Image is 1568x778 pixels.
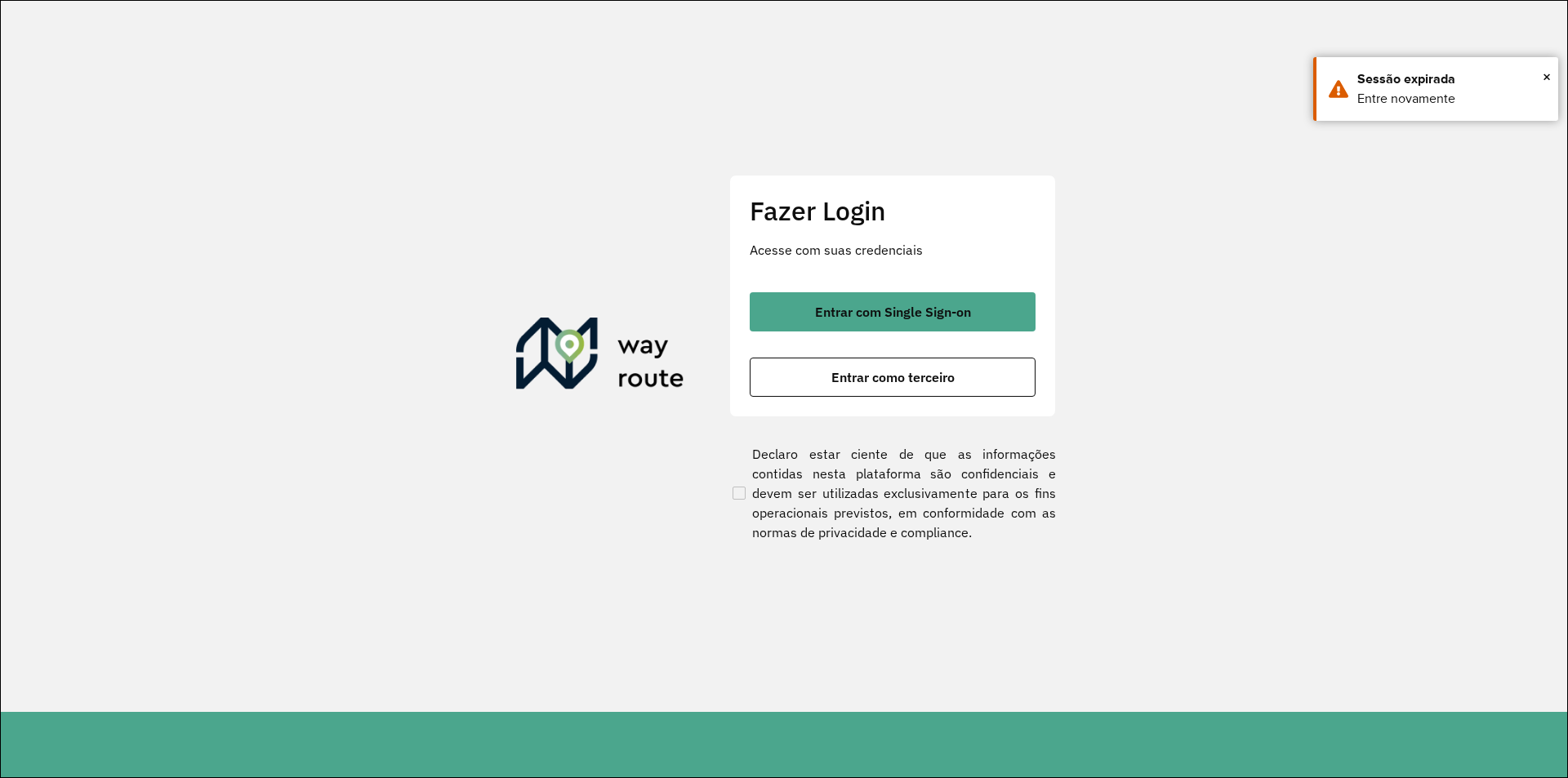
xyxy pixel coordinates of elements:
[815,305,971,318] span: Entrar com Single Sign-on
[750,358,1036,397] button: button
[1357,89,1546,109] div: Entre novamente
[1543,64,1551,89] button: Close
[831,371,955,384] span: Entrar como terceiro
[750,292,1036,331] button: button
[750,240,1036,260] p: Acesse com suas credenciais
[729,444,1056,542] label: Declaro estar ciente de que as informações contidas nesta plataforma são confidenciais e devem se...
[516,318,684,396] img: Roteirizador AmbevTech
[1357,69,1546,89] div: Sessão expirada
[1543,64,1551,89] span: ×
[750,195,1036,226] h2: Fazer Login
